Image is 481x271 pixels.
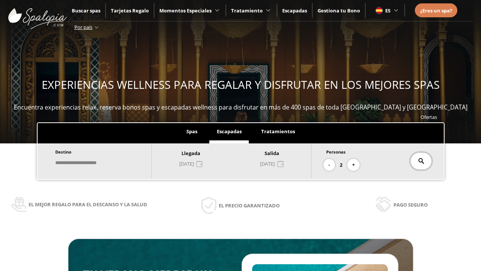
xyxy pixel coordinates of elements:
[55,149,71,155] span: Destino
[420,6,452,15] a: ¿Eres un spa?
[326,149,346,155] span: Personas
[186,128,197,135] span: Spas
[261,128,295,135] span: Tratamientos
[29,200,147,209] span: El mejor regalo para el descanso y la salud
[111,7,149,14] a: Tarjetas Regalo
[74,24,92,30] span: Por país
[324,159,335,171] button: -
[14,103,467,111] span: Encuentra experiencias relax, reserva bonos spas y escapadas wellness para disfrutar en más de 40...
[282,7,307,14] a: Escapadas
[347,159,360,171] button: +
[217,128,242,135] span: Escapadas
[318,7,360,14] a: Gestiona tu Bono
[72,7,100,14] a: Buscar spas
[420,7,452,14] span: ¿Eres un spa?
[340,161,342,169] span: 2
[420,114,437,120] a: Ofertas
[393,201,428,209] span: Pago seguro
[219,201,280,210] span: El precio garantizado
[8,1,67,29] img: ImgLogoSpalopia.BvClDcEz.svg
[42,77,440,92] span: EXPERIENCIAS WELLNESS PARA REGALAR Y DISFRUTAR EN LOS MEJORES SPAS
